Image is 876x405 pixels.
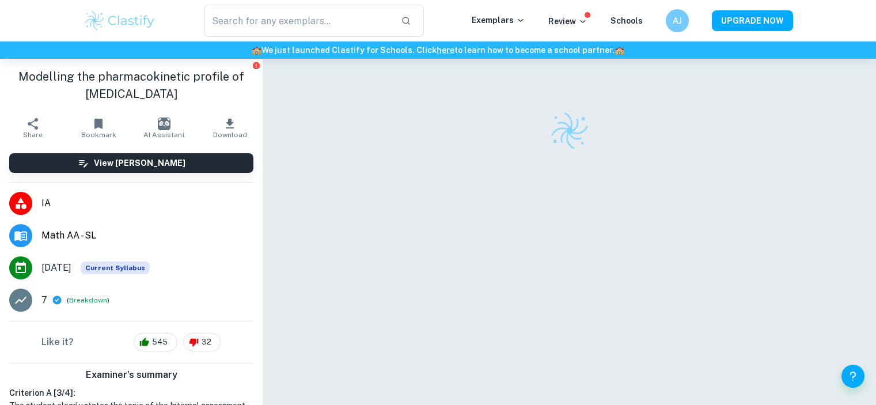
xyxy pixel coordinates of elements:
[143,131,185,139] span: AI Assistant
[81,262,150,274] span: Current Syllabus
[841,365,864,388] button: Help and Feedback
[195,336,218,348] span: 32
[81,262,150,274] div: This exemplar is based on the current syllabus. Feel free to refer to it for inspiration/ideas wh...
[69,295,107,305] button: Breakdown
[41,229,253,243] span: Math AA - SL
[66,112,131,144] button: Bookmark
[548,15,587,28] p: Review
[615,46,624,55] span: 🏫
[712,10,793,31] button: UPGRADE NOW
[41,196,253,210] span: IA
[437,46,454,55] a: here
[146,336,174,348] span: 545
[41,261,71,275] span: [DATE]
[5,368,258,382] h6: Examiner's summary
[548,110,590,152] img: Clastify logo
[9,68,253,103] h1: Modelling the pharmacokinetic profile of [MEDICAL_DATA]
[41,293,47,307] p: 7
[134,333,177,351] div: 545
[81,131,116,139] span: Bookmark
[670,14,684,27] h6: AJ
[204,5,392,37] input: Search for any exemplars...
[9,387,253,399] h6: Criterion A [ 3 / 4 ]:
[2,44,874,56] h6: We just launched Clastify for Schools. Click to learn how to become a school partner.
[197,112,263,144] button: Download
[472,14,525,27] p: Exemplars
[252,46,261,55] span: 🏫
[252,61,260,70] button: Report issue
[41,335,74,349] h6: Like it?
[67,295,109,306] span: ( )
[158,118,170,130] img: AI Assistant
[84,9,157,32] img: Clastify logo
[23,131,43,139] span: Share
[610,16,643,25] a: Schools
[94,157,185,169] h6: View [PERSON_NAME]
[213,131,247,139] span: Download
[9,153,253,173] button: View [PERSON_NAME]
[183,333,221,351] div: 32
[131,112,197,144] button: AI Assistant
[666,9,689,32] button: AJ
